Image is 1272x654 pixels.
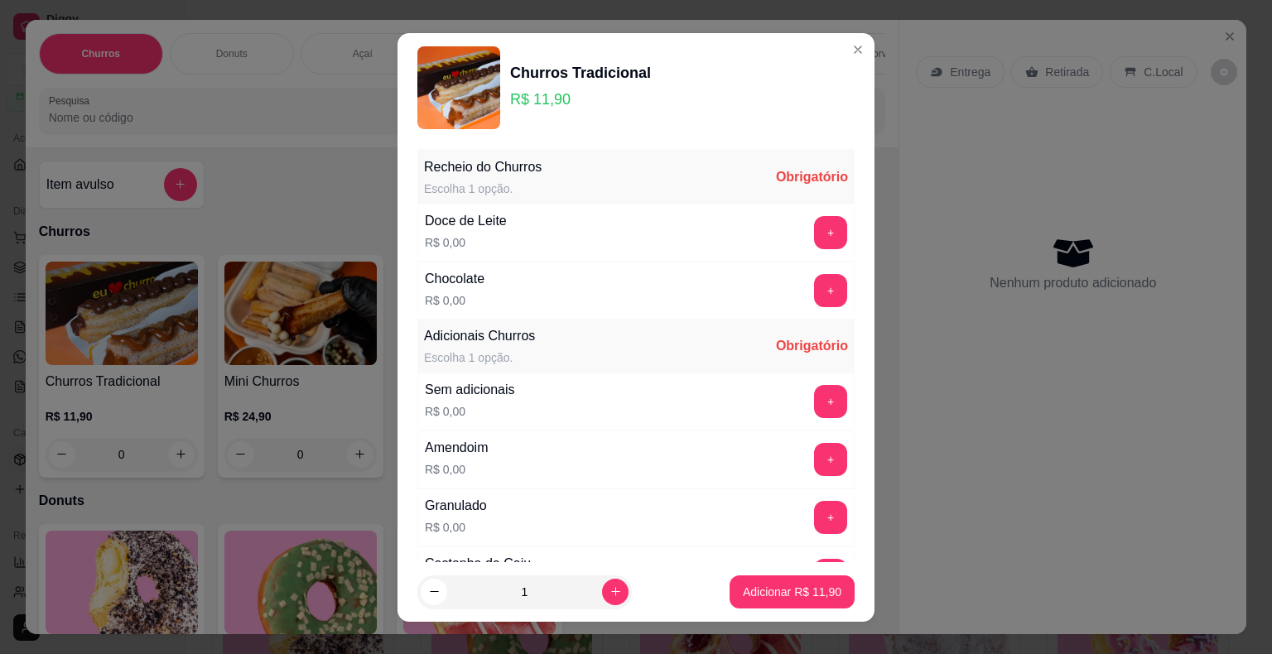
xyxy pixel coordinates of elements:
div: Castanha de Caju [425,554,531,574]
button: Adicionar R$ 11,90 [730,575,855,608]
div: Granulado [425,496,487,516]
button: add [814,385,847,418]
p: R$ 0,00 [425,519,487,536]
p: R$ 0,00 [425,403,515,420]
p: Adicionar R$ 11,90 [743,584,841,600]
p: R$ 0,00 [425,292,484,309]
img: product-image [417,46,500,129]
button: add [814,501,847,534]
div: Adicionais Churros [424,326,535,346]
div: Escolha 1 opção. [424,349,535,366]
button: add [814,559,847,592]
div: Amendoim [425,438,488,458]
p: R$ 0,00 [425,461,488,478]
button: add [814,216,847,249]
p: R$ 0,00 [425,234,507,251]
div: Escolha 1 opção. [424,180,542,197]
div: Obrigatório [776,167,848,187]
button: add [814,274,847,307]
div: Doce de Leite [425,211,507,231]
div: Obrigatório [776,336,848,356]
button: Close [845,36,871,63]
div: Churros Tradicional [510,61,651,84]
div: Sem adicionais [425,380,515,400]
p: R$ 11,90 [510,88,651,111]
button: add [814,443,847,476]
button: increase-product-quantity [602,579,629,605]
div: Chocolate [425,269,484,289]
div: Recheio do Churros [424,157,542,177]
button: decrease-product-quantity [421,579,447,605]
